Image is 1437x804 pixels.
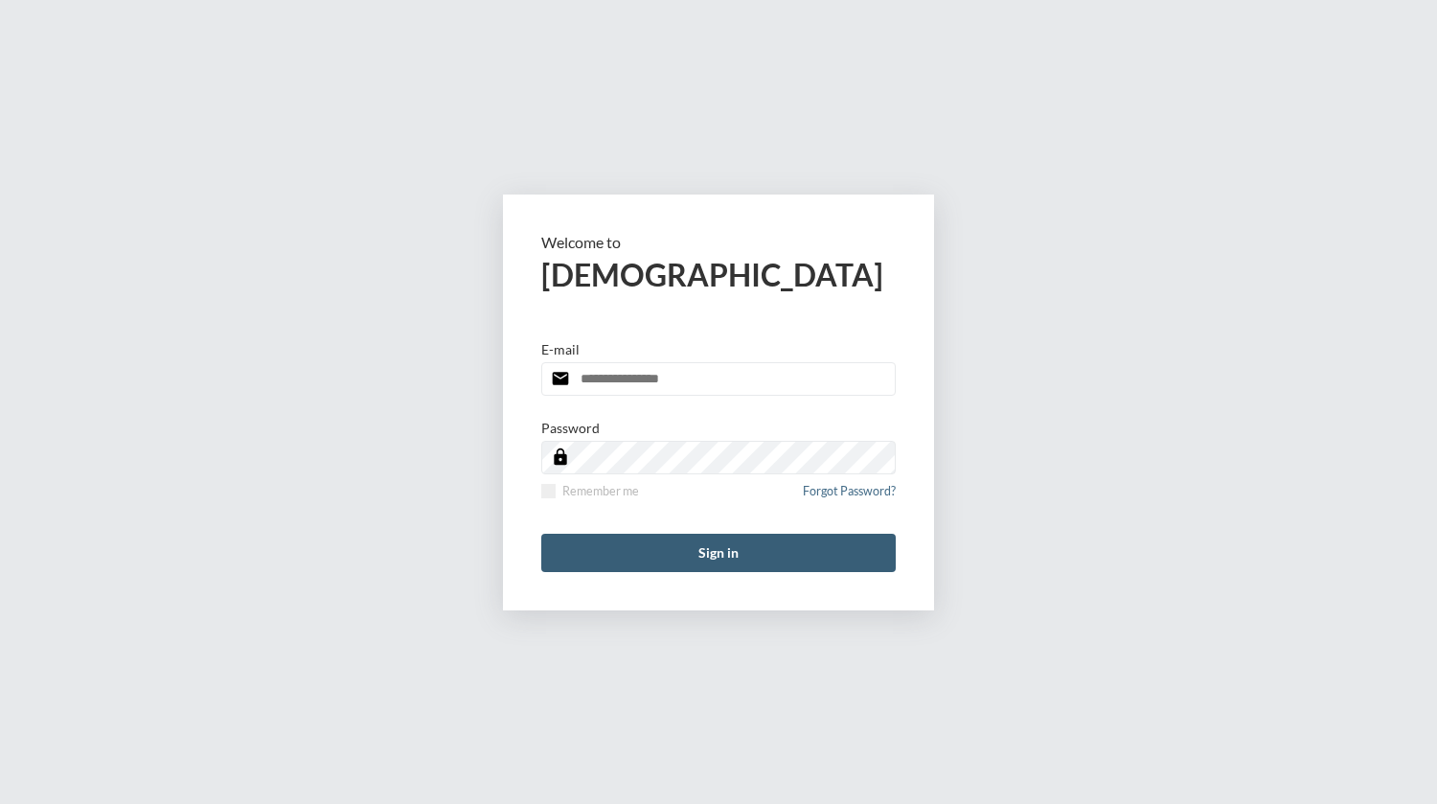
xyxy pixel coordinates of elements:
[541,484,639,498] label: Remember me
[541,341,580,357] p: E-mail
[541,534,896,572] button: Sign in
[803,484,896,510] a: Forgot Password?
[541,233,896,251] p: Welcome to
[541,256,896,293] h2: [DEMOGRAPHIC_DATA]
[541,420,600,436] p: Password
